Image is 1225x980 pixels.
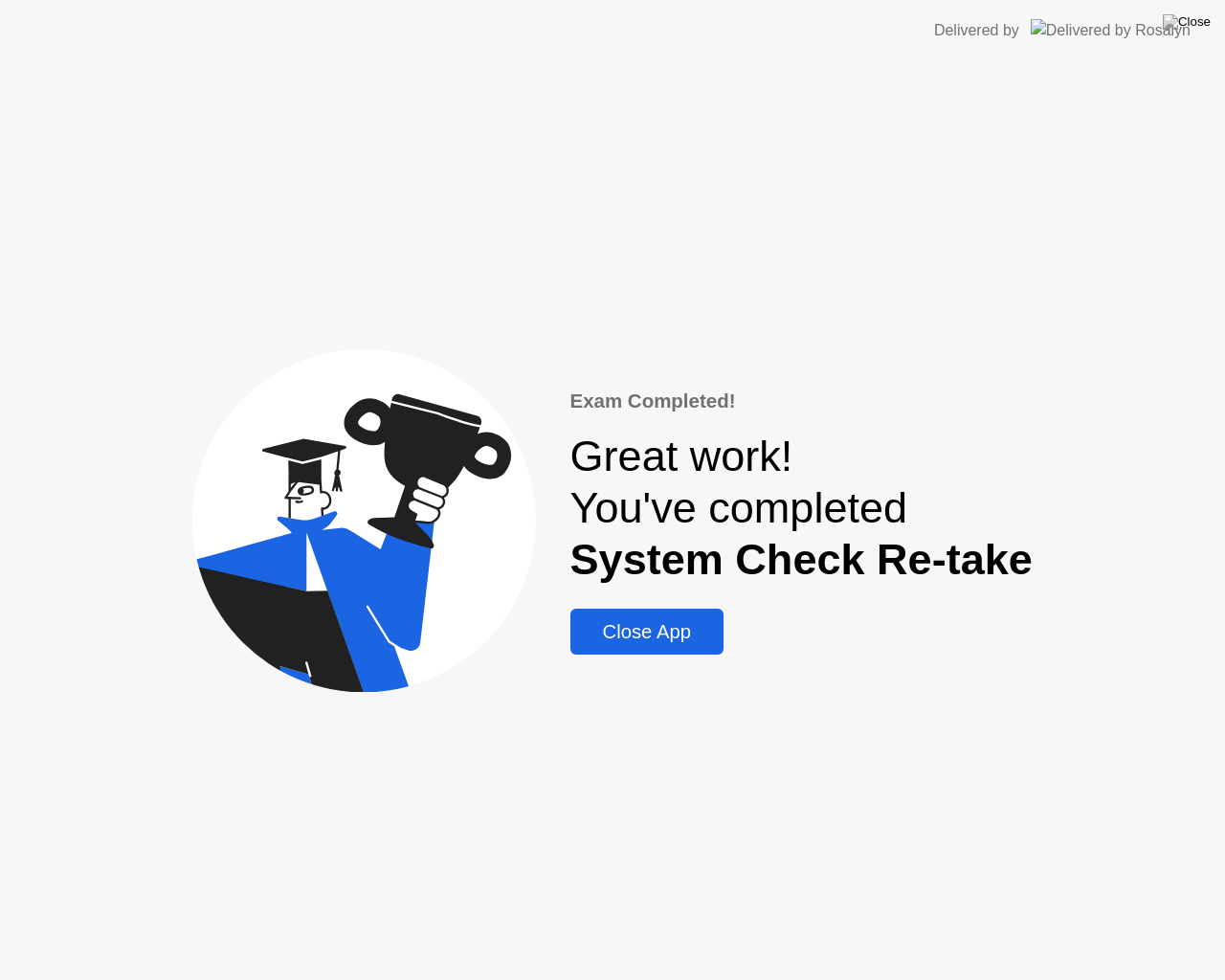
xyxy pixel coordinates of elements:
[934,19,1019,42] div: Delivered by
[576,621,718,643] div: Close App
[1031,19,1191,41] img: Delivered by Rosalyn
[570,387,1033,416] div: Exam Completed!
[570,431,1033,586] div: Great work! You've completed
[1163,14,1211,30] img: Close
[570,535,1033,584] b: System Check Re-take
[570,609,724,655] button: Close App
